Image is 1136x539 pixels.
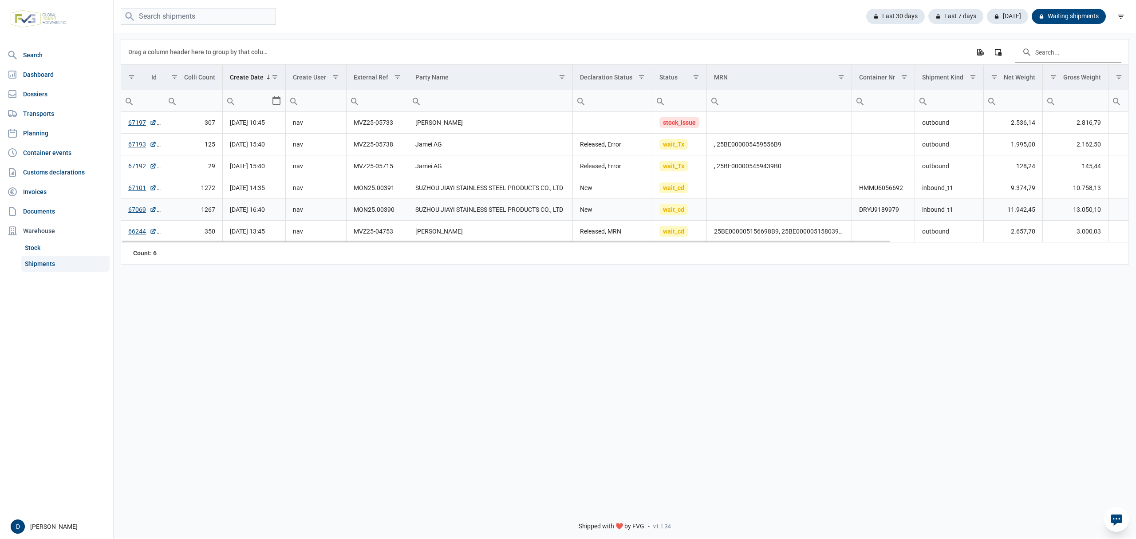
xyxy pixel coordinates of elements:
[347,134,408,155] td: MVZ25-05738
[164,90,222,111] input: Filter cell
[286,155,347,177] td: nav
[164,177,222,199] td: 1272
[984,199,1043,221] td: 11.942,45
[1043,134,1108,155] td: 2.162,50
[652,90,706,112] td: Filter cell
[408,90,573,112] td: Filter cell
[332,74,339,80] span: Show filter options for column 'Create User'
[984,90,1042,111] input: Filter cell
[648,523,650,531] span: -
[915,65,984,90] td: Column Shipment Kind
[915,90,931,111] div: Search box
[128,45,271,59] div: Drag a column header here to group by that column
[579,523,644,531] span: Shipped with ❤️ by FVG
[230,206,265,213] span: [DATE] 16:40
[984,134,1043,155] td: 1.995,00
[852,65,915,90] td: Column Container Nr
[286,221,347,242] td: nav
[573,177,652,199] td: New
[1050,74,1057,80] span: Show filter options for column 'Gross Weight'
[984,177,1043,199] td: 9.374,79
[4,105,110,123] a: Transports
[859,74,895,81] div: Container Nr
[928,9,983,24] div: Last 7 days
[347,112,408,134] td: MVZ25-05733
[121,90,164,112] td: Filter cell
[4,124,110,142] a: Planning
[128,249,157,258] div: Id Count: 6
[1043,199,1108,221] td: 13.050,10
[7,7,70,31] img: FVG - Global freight forwarding
[915,155,984,177] td: outbound
[659,182,688,193] span: wait_cd
[164,112,222,134] td: 307
[4,163,110,181] a: Customs declarations
[970,74,976,80] span: Show filter options for column 'Shipment Kind'
[915,134,984,155] td: outbound
[915,221,984,242] td: outbound
[1116,74,1122,80] span: Show filter options for column 'Invoice Amount'
[1063,74,1101,81] div: Gross Weight
[128,140,157,149] a: 67193
[230,228,265,235] span: [DATE] 13:45
[128,40,1121,64] div: Data grid toolbar
[659,139,688,150] span: wait_Tx
[1043,155,1108,177] td: 145,44
[984,90,1043,112] td: Filter cell
[573,155,652,177] td: Released, Error
[230,162,265,170] span: [DATE] 15:40
[394,74,401,80] span: Show filter options for column 'External Ref'
[1043,90,1108,111] input: Filter cell
[915,90,984,112] td: Filter cell
[659,226,688,237] span: wait_cd
[222,90,285,112] td: Filter cell
[1113,8,1129,24] div: filter
[984,90,1000,111] div: Search box
[11,519,108,534] div: [PERSON_NAME]
[1043,65,1108,90] td: Column Gross Weight
[230,141,265,148] span: [DATE] 15:40
[707,90,852,112] td: Filter cell
[286,112,347,134] td: nav
[230,184,265,191] span: [DATE] 14:35
[164,90,180,111] div: Search box
[286,90,346,111] input: Filter cell
[286,90,302,111] div: Search box
[638,74,645,80] span: Show filter options for column 'Declaration Status'
[21,240,110,256] a: Stock
[573,90,589,111] div: Search box
[573,90,652,112] td: Filter cell
[286,90,347,112] td: Filter cell
[991,74,998,80] span: Show filter options for column 'Net Weight'
[164,65,222,90] td: Column Colli Count
[151,74,157,81] div: Id
[128,183,157,192] a: 67101
[347,221,408,242] td: MVZ25-04753
[171,74,178,80] span: Show filter options for column 'Colli Count'
[1004,74,1035,81] div: Net Weight
[1032,9,1106,24] div: Waiting shipments
[1015,41,1121,63] input: Search in the data grid
[286,134,347,155] td: nav
[128,74,135,80] span: Show filter options for column 'Id'
[852,90,915,112] td: Filter cell
[838,74,844,80] span: Show filter options for column 'MRN'
[121,90,164,111] input: Filter cell
[354,74,388,81] div: External Ref
[1043,221,1108,242] td: 3.000,03
[286,177,347,199] td: nav
[707,90,851,111] input: Filter cell
[230,74,264,81] div: Create Date
[922,74,963,81] div: Shipment Kind
[286,199,347,221] td: nav
[990,44,1006,60] div: Column Chooser
[164,134,222,155] td: 125
[121,90,137,111] div: Search box
[852,90,868,111] div: Search box
[984,155,1043,177] td: 128,24
[714,74,728,81] div: MRN
[984,112,1043,134] td: 2.536,14
[286,65,347,90] td: Column Create User
[347,90,408,111] input: Filter cell
[866,9,925,24] div: Last 30 days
